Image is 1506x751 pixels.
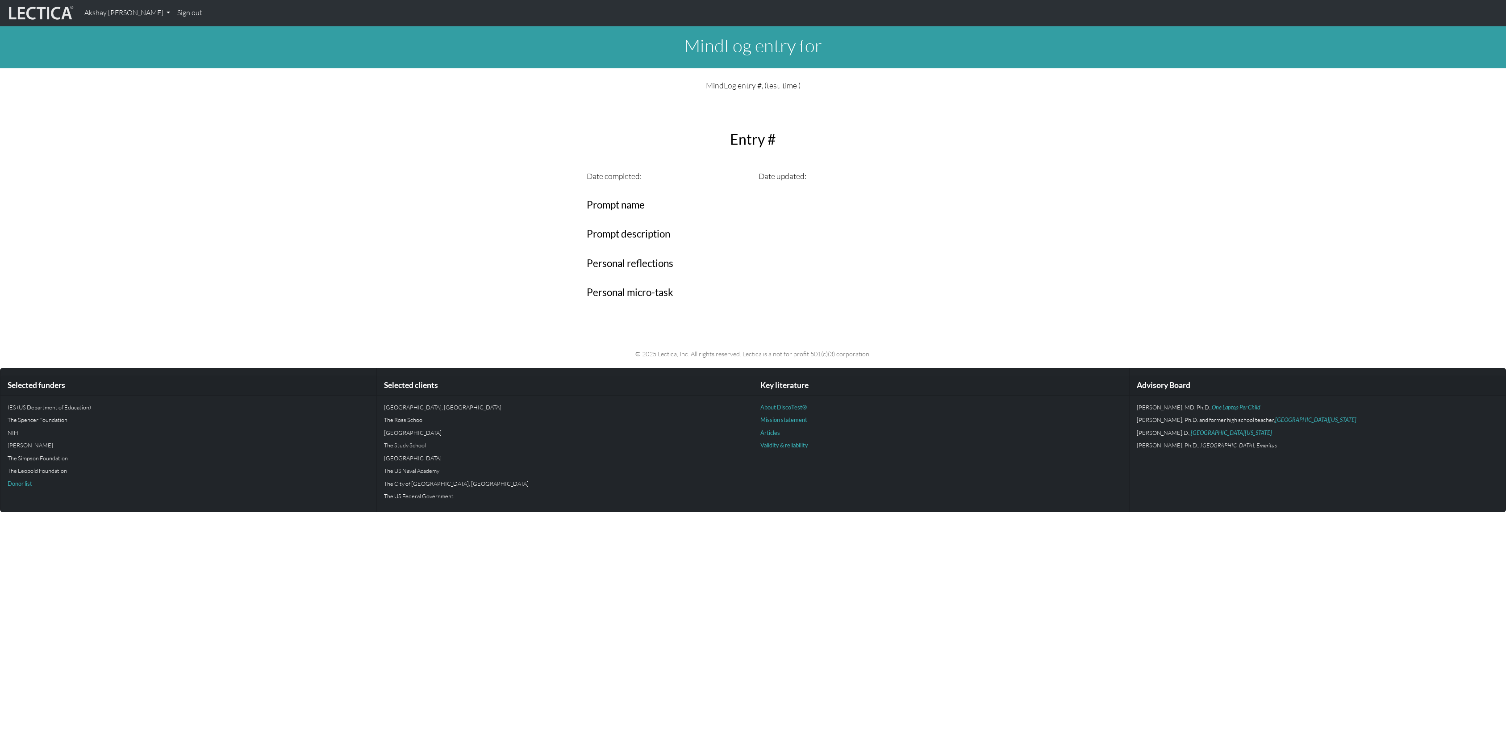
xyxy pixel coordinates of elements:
[1275,416,1356,423] a: [GEOGRAPHIC_DATA][US_STATE]
[587,199,920,211] h3: Prompt name
[384,403,746,412] p: [GEOGRAPHIC_DATA], [GEOGRAPHIC_DATA]
[8,454,369,463] p: The Simpson Foundation
[587,258,920,270] h3: Personal reflections
[8,403,369,412] p: IES (US Department of Education)
[760,429,780,436] a: Articles
[760,442,808,449] a: Validity & reliability
[581,131,925,148] h2: Entry #
[1212,404,1260,411] a: One Laptop Per Child
[1137,428,1498,437] p: [PERSON_NAME].D.,
[8,480,32,487] a: Donor list
[1130,375,1506,396] div: Advisory Board
[587,170,642,182] label: Date completed:
[587,79,920,92] p: MindLog entry #, (test-time )
[81,4,174,22] a: Akshay [PERSON_NAME]
[384,441,746,450] p: The Study School
[464,349,1043,359] p: © 2025 Lectica, Inc. All rights reserved. Lectica is a not for profit 501(c)(3) corporation.
[8,415,369,424] p: The Spencer Foundation
[760,416,807,423] a: Mission statement
[174,4,206,22] a: Sign out
[377,375,753,396] div: Selected clients
[8,466,369,475] p: The Leopold Foundation
[7,4,74,21] img: lecticalive
[1137,441,1498,450] p: [PERSON_NAME], Ph.D.
[1191,429,1272,436] a: [GEOGRAPHIC_DATA][US_STATE]
[753,170,925,182] div: Date updated:
[1137,403,1498,412] p: [PERSON_NAME], MD, Ph.D.,
[384,415,746,424] p: The Ross School
[384,428,746,437] p: [GEOGRAPHIC_DATA]
[587,228,920,240] h3: Prompt description
[1137,415,1498,424] p: [PERSON_NAME], Ph.D. and former high school teacher,
[0,375,376,396] div: Selected funders
[384,466,746,475] p: The US Naval Academy
[8,428,369,437] p: NIH
[384,454,746,463] p: [GEOGRAPHIC_DATA]
[760,404,807,411] a: About DiscoTest®
[587,287,920,299] h3: Personal micro-task
[384,492,746,501] p: The US Federal Government
[1198,442,1277,449] em: , [GEOGRAPHIC_DATA], Emeritus
[753,375,1129,396] div: Key literature
[8,441,369,450] p: [PERSON_NAME]
[384,479,746,488] p: The City of [GEOGRAPHIC_DATA], [GEOGRAPHIC_DATA]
